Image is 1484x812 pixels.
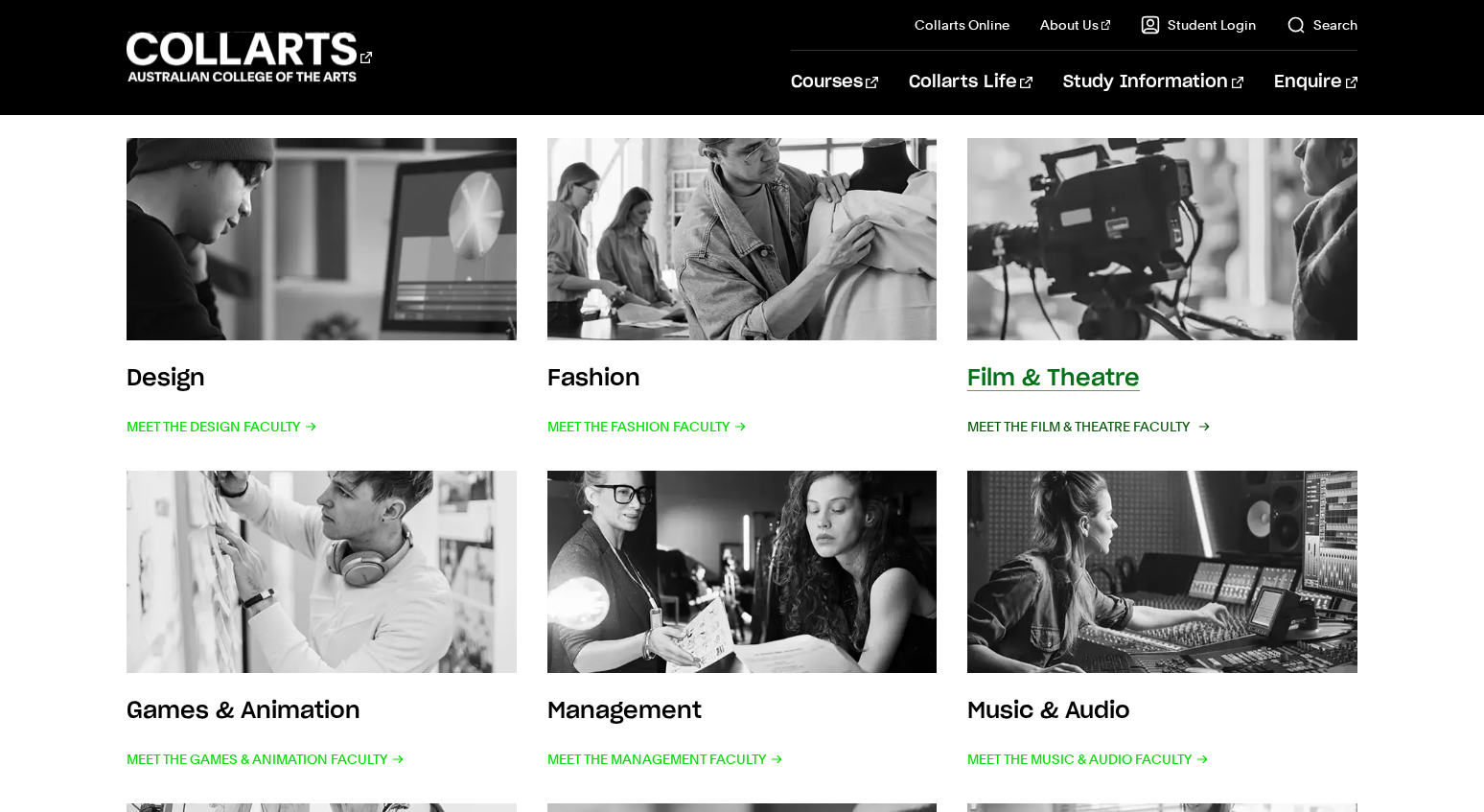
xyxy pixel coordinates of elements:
[967,138,1357,440] a: Film & Theatre Meet the Film & Theatre Faculty
[967,700,1130,723] h3: Music & Audio
[1063,51,1243,114] a: Study Information
[1141,15,1256,35] a: Student Login
[127,471,517,773] a: Games & Animation Meet the Games & Animation Faculty
[909,51,1032,114] a: Collarts Life
[1287,15,1357,35] a: Search
[127,413,317,440] span: Meet the Design Faculty
[1274,51,1357,114] a: Enquire
[127,700,360,723] h3: Games & Animation
[791,51,878,114] a: Courses
[1040,15,1111,35] a: About Us
[547,413,747,440] span: Meet the Fashion Faculty
[967,413,1207,440] span: Meet the Film & Theatre Faculty
[127,138,517,440] a: Design Meet the Design Faculty
[967,746,1209,773] span: Meet the Music & Audio Faculty
[127,746,405,773] span: Meet the Games & Animation Faculty
[547,746,783,773] span: Meet the Management Faculty
[967,471,1357,773] a: Music & Audio Meet the Music & Audio Faculty
[915,15,1009,35] a: Collarts Online
[127,30,372,84] div: Go to homepage
[547,700,702,723] h3: Management
[127,367,205,390] h3: Design
[547,138,938,440] a: Fashion Meet the Fashion Faculty
[967,367,1140,390] h3: Film & Theatre
[547,367,640,390] h3: Fashion
[547,471,938,773] a: Management Meet the Management Faculty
